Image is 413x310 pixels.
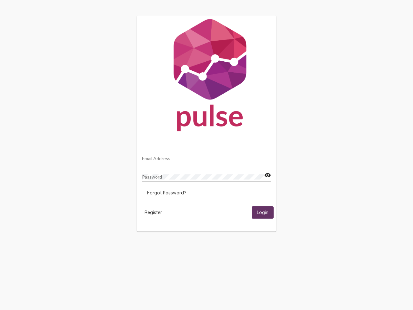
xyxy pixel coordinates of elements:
[147,190,186,196] span: Forgot Password?
[142,187,191,199] button: Forgot Password?
[257,210,268,216] span: Login
[264,171,271,179] mat-icon: visibility
[139,206,167,218] button: Register
[145,210,162,215] span: Register
[252,206,274,218] button: Login
[137,15,276,138] img: Pulse For Good Logo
